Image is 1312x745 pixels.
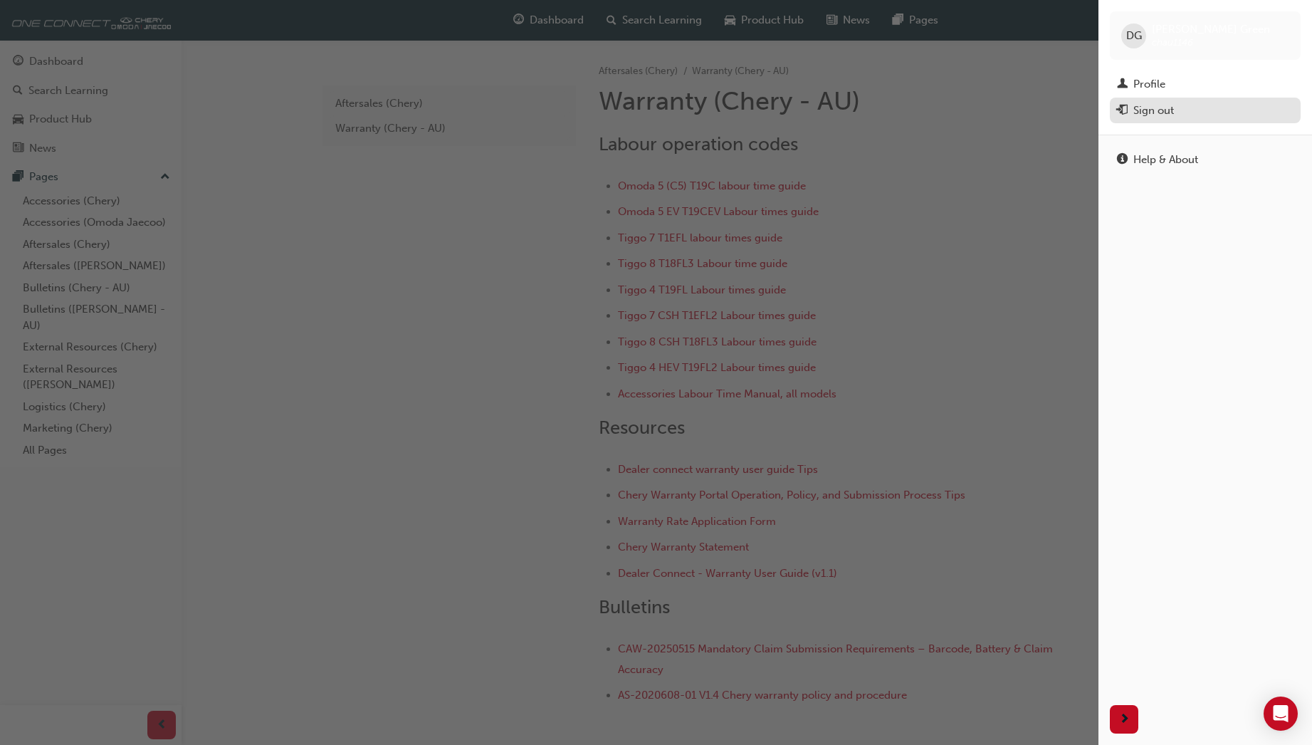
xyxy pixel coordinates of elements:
[1126,28,1142,44] span: DG
[1117,105,1128,118] span: exit-icon
[1117,154,1128,167] span: info-icon
[1152,36,1193,48] span: chau1146
[1119,711,1130,729] span: next-icon
[1264,697,1298,731] div: Open Intercom Messenger
[1110,147,1301,173] a: Help & About
[1110,71,1301,98] a: Profile
[1133,76,1165,93] div: Profile
[1133,103,1174,119] div: Sign out
[1110,98,1301,124] button: Sign out
[1152,23,1270,36] span: [PERSON_NAME] Green
[1133,152,1198,168] div: Help & About
[1117,78,1128,91] span: man-icon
